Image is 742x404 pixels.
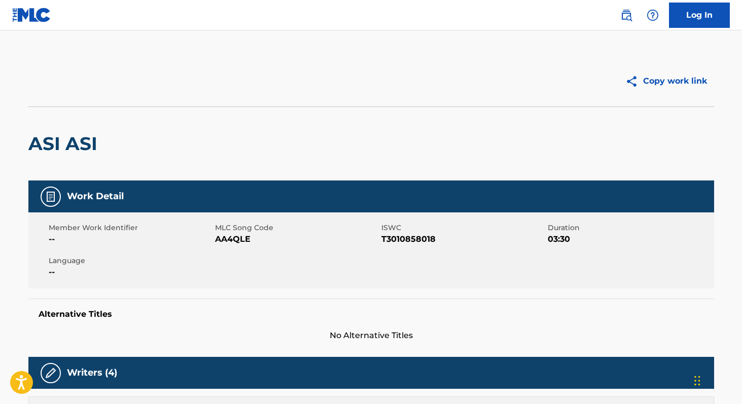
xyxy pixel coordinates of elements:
iframe: Chat Widget [691,355,742,404]
span: No Alternative Titles [28,329,714,342]
a: Public Search [616,5,637,25]
img: MLC Logo [12,8,51,22]
span: 03:30 [548,233,712,245]
img: help [647,9,659,21]
span: -- [49,266,213,278]
span: MLC Song Code [215,223,379,233]
h5: Alternative Titles [39,309,704,319]
span: Language [49,255,213,266]
div: Drag [694,365,700,396]
span: -- [49,233,213,245]
span: ISWC [381,223,545,233]
h2: ASI ASI [28,132,102,155]
img: search [620,9,632,21]
span: AA4QLE [215,233,379,245]
img: Work Detail [45,191,57,203]
span: Member Work Identifier [49,223,213,233]
h5: Work Detail [67,191,124,202]
div: Help [643,5,663,25]
span: Duration [548,223,712,233]
h5: Writers (4) [67,367,117,379]
button: Copy work link [618,68,714,94]
img: Copy work link [625,75,643,88]
span: T3010858018 [381,233,545,245]
a: Log In [669,3,730,28]
img: Writers [45,367,57,379]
